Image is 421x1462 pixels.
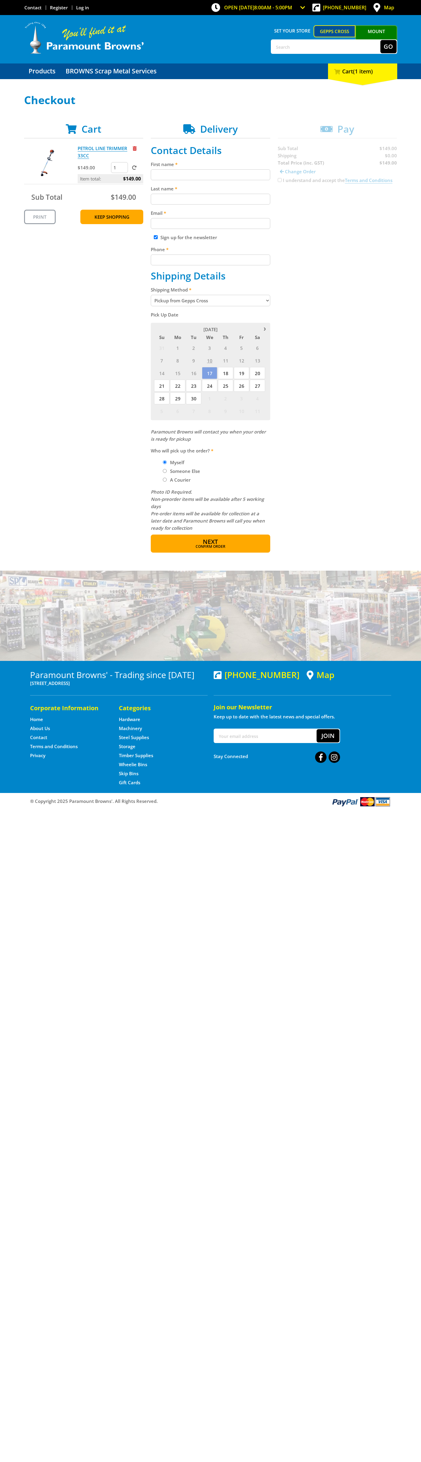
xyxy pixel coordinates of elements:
[353,68,373,75] span: (1 item)
[151,311,270,318] label: Pick Up Date
[202,405,217,417] span: 8
[151,447,270,454] label: Who will pick up the order?
[234,354,249,366] span: 12
[218,380,233,392] span: 25
[202,342,217,354] span: 3
[186,367,201,379] span: 16
[380,40,397,53] button: Go
[271,25,314,36] span: Set your store
[254,4,292,11] span: 8:00am - 5:00pm
[214,703,391,711] h5: Join our Newsletter
[168,466,202,476] label: Someone Else
[202,380,217,392] span: 24
[170,405,185,417] span: 6
[331,796,391,807] img: PayPal, Mastercard, Visa accepted
[151,161,270,168] label: First name
[30,704,107,712] h5: Corporate Information
[31,192,62,202] span: Sub Total
[111,192,136,202] span: $149.00
[224,4,292,11] span: OPEN [DATE]
[24,5,42,11] a: Go to the Contact page
[154,342,169,354] span: 31
[218,342,233,354] span: 4
[234,380,249,392] span: 26
[271,40,380,53] input: Search
[24,21,144,54] img: Paramount Browns'
[154,405,169,417] span: 5
[151,185,270,192] label: Last name
[355,25,397,48] a: Mount [PERSON_NAME]
[151,169,270,180] input: Please enter your first name.
[186,380,201,392] span: 23
[151,209,270,217] label: Email
[170,392,185,404] span: 29
[234,333,249,341] span: Fr
[133,145,137,151] a: Remove from cart
[250,392,265,404] span: 4
[186,405,201,417] span: 7
[151,295,270,306] select: Please select a shipping method.
[218,333,233,341] span: Th
[160,234,217,240] label: Sign up for the newsletter
[119,743,135,750] a: Go to the Storage page
[218,392,233,404] span: 2
[123,174,141,183] span: $149.00
[163,460,167,464] input: Please select who will pick up the order.
[30,145,66,181] img: PETROL LINE TRIMMER 33CC
[24,94,397,106] h1: Checkout
[119,704,196,712] h5: Categories
[30,752,45,759] a: Go to the Privacy page
[250,354,265,366] span: 13
[234,342,249,354] span: 5
[170,333,185,341] span: Mo
[170,354,185,366] span: 8
[119,734,149,741] a: Go to the Steel Supplies page
[214,729,317,742] input: Your email address
[61,63,161,79] a: Go to the BROWNS Scrap Metal Services page
[234,405,249,417] span: 10
[250,367,265,379] span: 20
[250,380,265,392] span: 27
[234,392,249,404] span: 3
[163,469,167,473] input: Please select who will pick up the order.
[202,392,217,404] span: 1
[30,725,50,732] a: Go to the About Us page
[151,489,265,531] em: Photo ID Required. Non-preorder items will be available after 5 working days Pre-order items will...
[82,122,101,135] span: Cart
[314,25,355,37] a: Gepps Cross
[24,210,56,224] a: Print
[154,367,169,379] span: 14
[154,354,169,366] span: 7
[30,716,43,723] a: Go to the Home page
[30,680,208,687] p: [STREET_ADDRESS]
[119,752,153,759] a: Go to the Timber Supplies page
[214,713,391,720] p: Keep up to date with the latest news and special offers.
[328,63,397,79] div: Cart
[163,478,167,482] input: Please select who will pick up the order.
[151,429,266,442] em: Paramount Browns will contact you when your order is ready for pickup
[78,145,127,159] a: PETROL LINE TRIMMER 33CC
[50,5,68,11] a: Go to the registration page
[250,405,265,417] span: 11
[24,63,60,79] a: Go to the Products page
[218,405,233,417] span: 9
[234,367,249,379] span: 19
[170,380,185,392] span: 22
[186,342,201,354] span: 2
[168,457,186,467] label: Myself
[30,670,208,680] h3: Paramount Browns' - Trading since [DATE]
[119,770,138,777] a: Go to the Skip Bins page
[203,538,218,546] span: Next
[203,326,218,332] span: [DATE]
[78,164,110,171] p: $149.00
[250,333,265,341] span: Sa
[202,367,217,379] span: 17
[119,725,142,732] a: Go to the Machinery page
[307,670,334,680] a: View a map of Gepps Cross location
[119,761,147,768] a: Go to the Wheelie Bins page
[214,749,340,763] div: Stay Connected
[170,342,185,354] span: 1
[154,380,169,392] span: 21
[154,333,169,341] span: Su
[151,270,270,282] h2: Shipping Details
